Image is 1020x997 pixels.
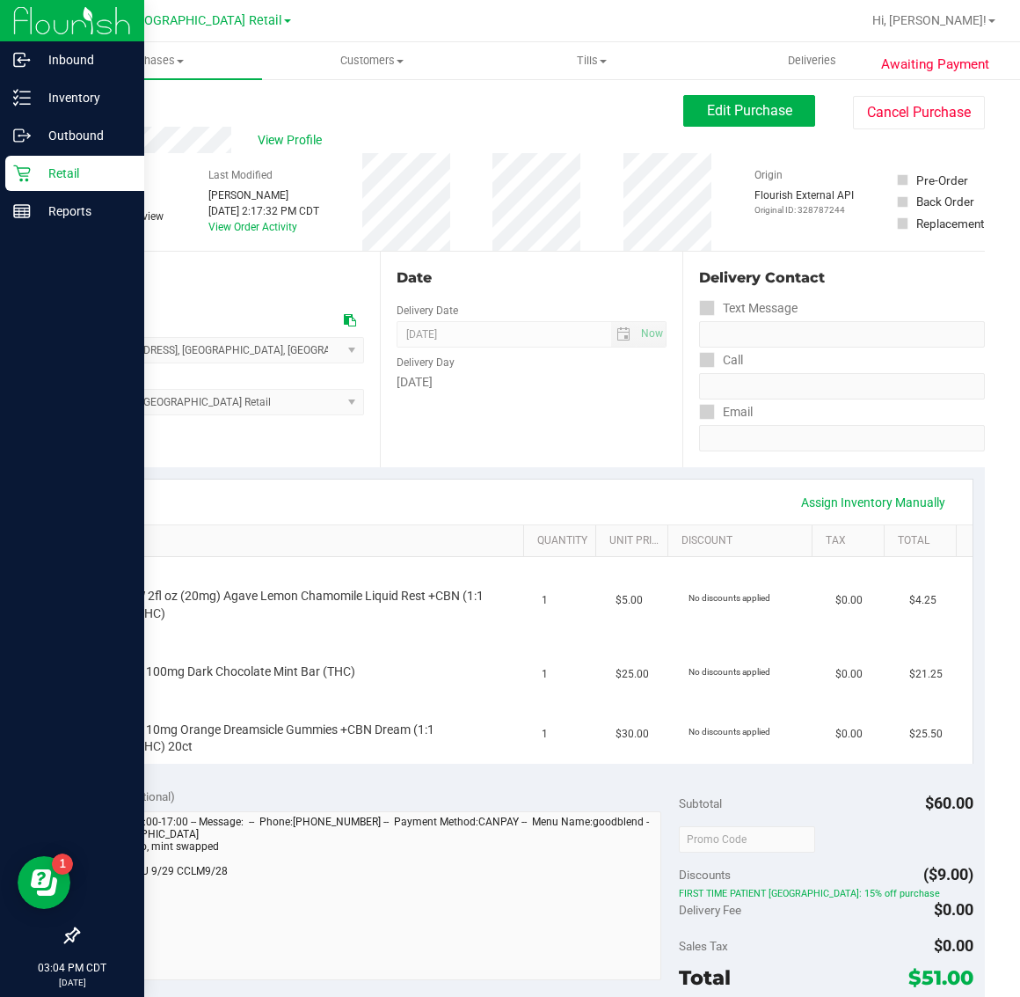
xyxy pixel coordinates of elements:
[31,201,136,222] p: Reports
[13,202,31,220] inline-svg: Reports
[688,667,770,677] span: No discounts applied
[679,965,731,990] span: Total
[853,96,985,129] button: Cancel Purchase
[934,936,973,955] span: $0.00
[679,859,731,891] span: Discounts
[754,203,854,216] p: Original ID: 328787244
[18,856,70,909] iframe: Resource center
[908,965,973,990] span: $51.00
[679,939,728,953] span: Sales Tax
[609,534,660,548] a: Unit Price
[8,976,136,989] p: [DATE]
[397,268,667,289] div: Date
[42,53,262,69] span: Purchases
[208,221,297,233] a: View Order Activity
[909,726,943,743] span: $25.50
[13,165,31,182] inline-svg: Retail
[679,903,741,917] span: Delivery Fee
[31,163,136,184] p: Retail
[42,42,262,79] a: Purchases
[679,826,815,853] input: Promo Code
[537,534,588,548] a: Quantity
[110,663,355,680] span: TX HT 100mg Dark Chocolate Mint Bar (THC)
[13,51,31,69] inline-svg: Inbound
[31,87,136,108] p: Inventory
[104,534,516,548] a: SKU
[916,215,984,232] div: Replacement
[263,53,481,69] span: Customers
[208,187,319,203] div: [PERSON_NAME]
[344,312,356,330] div: Copy address to clipboard
[688,727,770,737] span: No discounts applied
[703,42,922,79] a: Deliveries
[826,534,877,548] a: Tax
[916,193,974,210] div: Back Order
[542,592,548,609] span: 1
[754,167,783,183] label: Origin
[13,89,31,106] inline-svg: Inventory
[683,95,815,127] button: Edit Purchase
[754,187,854,216] div: Flourish External API
[616,726,649,743] span: $30.00
[77,268,364,289] div: Location
[688,593,770,603] span: No discounts applied
[8,960,136,976] p: 03:04 PM CDT
[679,888,973,900] span: FIRST TIME PATIENT [GEOGRAPHIC_DATA]: 15% off purchase
[835,726,863,743] span: $0.00
[916,172,968,189] div: Pre-Order
[258,131,328,150] span: View Profile
[699,373,985,400] input: Format: (999) 999-9999
[681,534,805,548] a: Discount
[679,796,722,810] span: Subtotal
[616,592,643,609] span: $5.00
[923,865,973,883] span: ($9.00)
[69,13,282,28] span: TX South-[GEOGRAPHIC_DATA] Retail
[31,125,136,146] p: Outbound
[909,592,936,609] span: $4.25
[542,726,548,743] span: 1
[699,296,798,321] label: Text Message
[397,373,667,392] div: [DATE]
[262,42,482,79] a: Customers
[909,666,943,683] span: $21.25
[707,102,792,119] span: Edit Purchase
[208,167,273,183] label: Last Modified
[699,268,985,289] div: Delivery Contact
[835,666,863,683] span: $0.00
[764,53,860,69] span: Deliveries
[699,400,753,425] label: Email
[110,722,488,755] span: TX HT 10mg Orange Dreamsicle Gummies +CBN Dream (1:1 CBN:THC) 20ct
[542,666,548,683] span: 1
[13,127,31,144] inline-svg: Outbound
[52,854,73,875] iframe: Resource center unread badge
[397,355,455,370] label: Delivery Day
[835,592,863,609] span: $0.00
[898,534,949,548] a: Total
[110,588,488,621] span: TX SW 2fl oz (20mg) Agave Lemon Chamomile Liquid Rest +CBN (1:1 CBN:THC)
[483,53,701,69] span: Tills
[872,13,987,27] span: Hi, [PERSON_NAME]!
[208,203,319,219] div: [DATE] 2:17:32 PM CDT
[934,900,973,919] span: $0.00
[397,303,458,319] label: Delivery Date
[881,55,989,75] span: Awaiting Payment
[616,666,649,683] span: $25.00
[31,49,136,70] p: Inbound
[790,488,957,517] a: Assign Inventory Manually
[925,794,973,812] span: $60.00
[482,42,702,79] a: Tills
[699,348,743,373] label: Call
[699,321,985,348] input: Format: (999) 999-9999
